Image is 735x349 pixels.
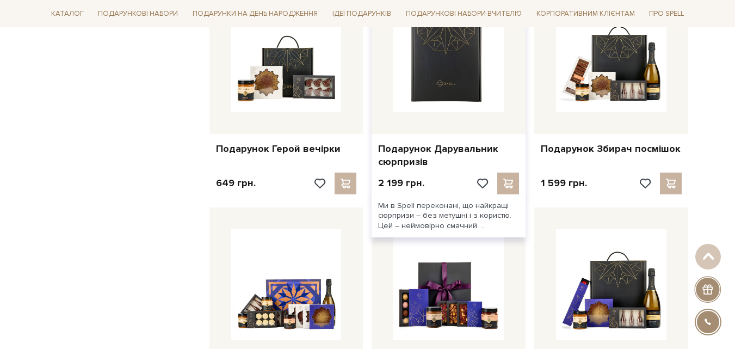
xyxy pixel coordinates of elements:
a: Подарунки на День народження [188,5,322,22]
a: Подарунок Герой вечірки [216,143,357,155]
div: Ми в Spell переконані, що найкращі сюрпризи – без метушні і з користю. Цей – неймовірно смачний. .. [372,194,526,237]
a: Подарунок Збирач посмішок [541,143,682,155]
a: Подарункові набори [94,5,182,22]
a: Ідеї подарунків [328,5,396,22]
a: Про Spell [645,5,688,22]
img: Подарунок Дарувальник сюрпризів [393,2,504,112]
a: Подарунок Дарувальник сюрпризів [378,143,519,168]
a: Каталог [47,5,88,22]
p: 2 199 грн. [378,177,424,189]
p: 1 599 грн. [541,177,587,189]
a: Корпоративним клієнтам [532,5,639,22]
a: Подарункові набори Вчителю [402,4,526,23]
p: 649 грн. [216,177,256,189]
